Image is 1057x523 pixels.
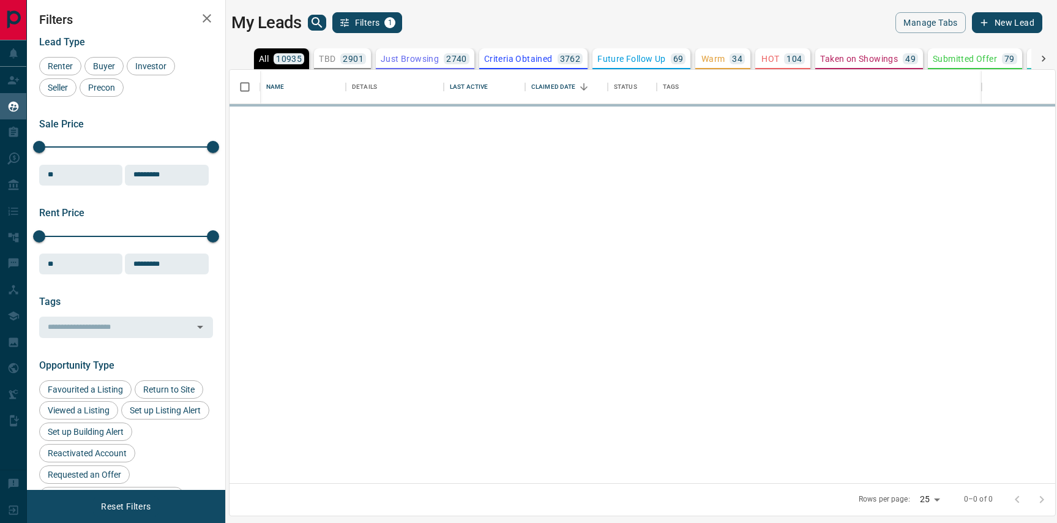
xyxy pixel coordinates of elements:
[657,70,982,104] div: Tags
[39,465,130,484] div: Requested an Offer
[43,470,125,480] span: Requested an Offer
[560,55,581,63] p: 3762
[259,55,269,63] p: All
[43,405,114,415] span: Viewed a Listing
[43,385,127,394] span: Favourited a Listing
[786,55,802,63] p: 104
[276,55,302,63] p: 10935
[192,318,209,336] button: Open
[701,55,725,63] p: Warm
[346,70,444,104] div: Details
[39,57,81,75] div: Renter
[39,118,84,130] span: Sale Price
[525,70,608,104] div: Claimed Date
[260,70,346,104] div: Name
[352,70,377,104] div: Details
[964,494,993,505] p: 0–0 of 0
[43,427,128,437] span: Set up Building Alert
[531,70,576,104] div: Claimed Date
[43,448,131,458] span: Reactivated Account
[859,494,910,505] p: Rows per page:
[820,55,898,63] p: Taken on Showings
[121,401,209,420] div: Set up Listing Alert
[332,12,403,33] button: Filters1
[761,55,779,63] p: HOT
[84,83,119,92] span: Precon
[39,296,61,307] span: Tags
[1004,55,1015,63] p: 79
[127,57,175,75] div: Investor
[386,18,394,27] span: 1
[43,83,72,92] span: Seller
[343,55,364,63] p: 2901
[575,78,592,96] button: Sort
[381,55,439,63] p: Just Browsing
[39,401,118,420] div: Viewed a Listing
[39,78,77,97] div: Seller
[732,55,742,63] p: 34
[39,36,85,48] span: Lead Type
[39,207,84,219] span: Rent Price
[895,12,965,33] button: Manage Tabs
[231,13,302,32] h1: My Leads
[450,70,488,104] div: Last Active
[39,380,132,399] div: Favourited a Listing
[39,444,135,462] div: Reactivated Account
[614,70,637,104] div: Status
[39,12,213,27] h2: Filters
[89,61,119,71] span: Buyer
[319,55,335,63] p: TBD
[663,70,679,104] div: Tags
[84,57,124,75] div: Buyer
[43,61,77,71] span: Renter
[446,55,467,63] p: 2740
[597,55,665,63] p: Future Follow Up
[266,70,285,104] div: Name
[673,55,684,63] p: 69
[125,405,205,415] span: Set up Listing Alert
[39,359,114,371] span: Opportunity Type
[80,78,124,97] div: Precon
[444,70,525,104] div: Last Active
[93,496,159,517] button: Reset Filters
[915,491,944,508] div: 25
[308,15,326,31] button: search button
[608,70,657,104] div: Status
[905,55,916,63] p: 49
[131,61,171,71] span: Investor
[933,55,997,63] p: Submitted Offer
[135,380,203,399] div: Return to Site
[39,423,132,441] div: Set up Building Alert
[972,12,1042,33] button: New Lead
[139,385,199,394] span: Return to Site
[484,55,553,63] p: Criteria Obtained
